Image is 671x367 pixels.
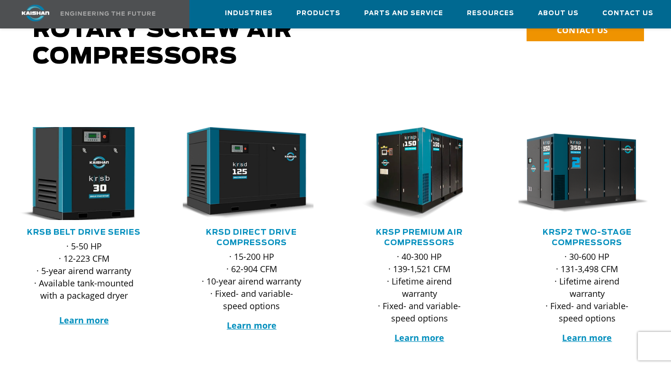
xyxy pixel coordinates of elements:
[15,127,152,220] div: krsb30
[183,127,320,220] div: krsd125
[394,332,444,343] a: Learn more
[602,0,653,26] a: Contact Us
[557,25,608,36] span: CONTACT US
[376,229,463,247] a: KRSP Premium Air Compressors
[467,8,514,19] span: Resources
[176,127,313,220] img: krsd125
[364,0,443,26] a: Parts and Service
[34,240,134,326] p: · 5-50 HP · 12-223 CFM · 5-year airend warranty · Available tank-mounted with a packaged dryer
[364,8,443,19] span: Parts and Service
[296,8,340,19] span: Products
[538,8,579,19] span: About Us
[27,229,141,236] a: KRSB Belt Drive Series
[538,0,579,26] a: About Us
[225,8,273,19] span: Industries
[527,20,644,41] a: CONTACT US
[225,0,273,26] a: Industries
[61,11,155,16] img: Engineering the future
[1,122,152,224] img: krsb30
[59,314,109,326] a: Learn more
[467,0,514,26] a: Resources
[351,127,488,220] div: krsp150
[543,229,632,247] a: KRSP2 Two-Stage Compressors
[202,250,301,312] p: · 15-200 HP · 62-904 CFM · 10-year airend warranty · Fixed- and variable-speed options
[206,229,297,247] a: KRSD Direct Drive Compressors
[562,332,612,343] a: Learn more
[296,0,340,26] a: Products
[511,127,649,220] img: krsp350
[227,320,277,331] a: Learn more
[370,250,469,324] p: · 40-300 HP · 139-1,521 CFM · Lifetime airend warranty · Fixed- and variable-speed options
[344,127,482,220] img: krsp150
[602,8,653,19] span: Contact Us
[537,250,637,324] p: · 30-600 HP · 131-3,498 CFM · Lifetime airend warranty · Fixed- and variable-speed options
[519,127,656,220] div: krsp350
